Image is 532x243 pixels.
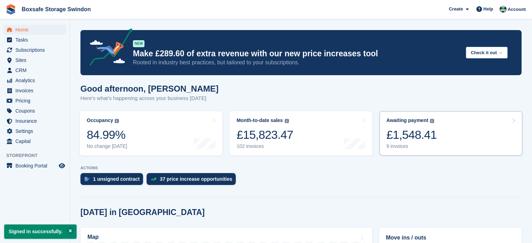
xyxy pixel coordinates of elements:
[236,117,283,123] div: Month-to-date sales
[229,111,372,156] a: Month-to-date sales £15,823.47 102 invoices
[80,208,205,217] h2: [DATE] in [GEOGRAPHIC_DATA]
[133,59,460,66] p: Rooted in industry best practices, but tailored to your subscriptions.
[430,119,434,123] img: icon-info-grey-7440780725fd019a000dd9b08b2336e03edf1995a4989e88bcd33f0948082b44.svg
[19,3,93,15] a: Boxsafe Storage Swindon
[3,45,66,55] a: menu
[483,6,493,13] span: Help
[3,106,66,116] a: menu
[87,234,99,240] h2: Map
[15,96,57,106] span: Pricing
[80,94,219,102] p: Here's what's happening across your business [DATE]
[386,234,515,242] h2: Move ins / outs
[3,25,66,35] a: menu
[147,173,239,188] a: 37 price increase opportunities
[15,25,57,35] span: Home
[3,116,66,126] a: menu
[3,161,66,171] a: menu
[15,45,57,55] span: Subscriptions
[115,119,119,123] img: icon-info-grey-7440780725fd019a000dd9b08b2336e03edf1995a4989e88bcd33f0948082b44.svg
[15,161,57,171] span: Booking Portal
[15,116,57,126] span: Insurance
[3,136,66,146] a: menu
[80,166,522,170] p: ACTIONS
[15,65,57,75] span: CRM
[499,6,506,13] img: Kim Virabi
[80,84,219,93] h1: Good afternoon, [PERSON_NAME]
[386,128,437,142] div: £1,548.41
[449,6,463,13] span: Create
[15,55,57,65] span: Sites
[151,178,156,181] img: price_increase_opportunities-93ffe204e8149a01c8c9dc8f82e8f89637d9d84a8eef4429ea346261dce0b2c0.svg
[3,55,66,65] a: menu
[236,143,293,149] div: 102 invoices
[4,224,77,239] p: Signed in successfully.
[80,173,147,188] a: 1 unsigned contract
[466,47,508,58] button: Check it out →
[386,143,437,149] div: 9 invoices
[93,176,140,182] div: 1 unsigned contract
[15,86,57,95] span: Invoices
[15,35,57,45] span: Tasks
[133,40,144,47] div: NEW
[3,65,66,75] a: menu
[80,111,222,156] a: Occupancy 84.99% No change [DATE]
[87,128,127,142] div: 84.99%
[3,35,66,45] a: menu
[386,117,428,123] div: Awaiting payment
[3,76,66,85] a: menu
[236,128,293,142] div: £15,823.47
[160,176,232,182] div: 37 price increase opportunities
[3,126,66,136] a: menu
[133,49,460,59] p: Make £289.60 of extra revenue with our new price increases tool
[84,28,133,68] img: price-adjustments-announcement-icon-8257ccfd72463d97f412b2fc003d46551f7dbcb40ab6d574587a9cd5c0d94...
[285,119,289,123] img: icon-info-grey-7440780725fd019a000dd9b08b2336e03edf1995a4989e88bcd33f0948082b44.svg
[58,162,66,170] a: Preview store
[15,136,57,146] span: Capital
[6,152,70,159] span: Storefront
[508,6,526,13] span: Account
[3,86,66,95] a: menu
[85,177,90,181] img: contract_signature_icon-13c848040528278c33f63329250d36e43548de30e8caae1d1a13099fd9432cc5.svg
[3,96,66,106] a: menu
[87,143,127,149] div: No change [DATE]
[15,76,57,85] span: Analytics
[15,126,57,136] span: Settings
[87,117,113,123] div: Occupancy
[6,4,16,15] img: stora-icon-8386f47178a22dfd0bd8f6a31ec36ba5ce8667c1dd55bd0f319d3a0aa187defe.svg
[380,111,522,156] a: Awaiting payment £1,548.41 9 invoices
[15,106,57,116] span: Coupons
